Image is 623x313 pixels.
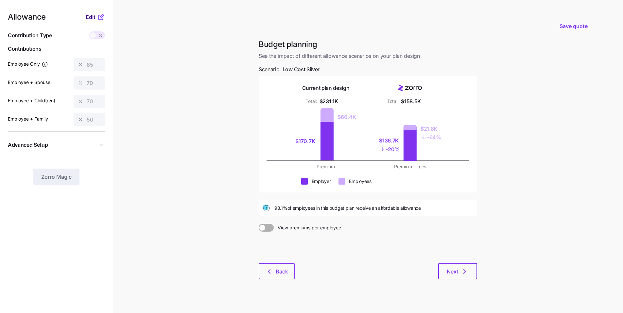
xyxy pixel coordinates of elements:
[8,141,48,149] span: Advanced Setup
[379,137,400,145] div: $136.7K
[302,84,350,92] div: Current plan design
[312,178,331,185] div: Employer
[283,65,320,74] span: Low Cost Silver
[401,97,421,106] div: $158.5K
[320,97,338,106] div: $231.1K
[554,17,593,35] button: Save quote
[8,79,50,86] label: Employee + Spouse
[305,98,317,105] div: Total:
[387,98,398,105] div: Total:
[8,137,105,153] button: Advanced Setup
[41,173,72,181] span: Zorro Magic
[8,97,55,104] label: Employee + Child(ren)
[372,163,448,170] div: Premium + fees
[259,52,477,60] span: See the impact of different allowance scenarios on your plan design
[259,39,477,49] h1: Budget planning
[421,125,441,133] div: $21.8K
[8,45,105,53] span: Contributions
[438,263,477,279] button: Next
[379,145,400,154] div: - 20%
[349,178,371,185] div: Employees
[337,113,356,121] div: $60.4K
[276,268,288,275] span: Back
[421,133,441,141] div: - 64%
[295,137,317,145] div: $170.7K
[274,205,421,211] span: 98.1% of employees in this budget plan receive an affordable allowance
[33,169,79,185] button: Zorro Magic
[287,163,364,170] div: Premium
[447,268,458,275] span: Next
[8,13,46,21] span: Allowance
[274,224,341,232] span: View premiums per employee
[86,13,95,21] span: Edit
[8,31,52,40] span: Contribution Type
[8,60,48,68] label: Employee Only
[560,22,588,30] span: Save quote
[8,115,48,123] label: Employee + Family
[259,263,295,279] button: Back
[86,13,97,21] button: Edit
[259,65,320,74] span: Scenario:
